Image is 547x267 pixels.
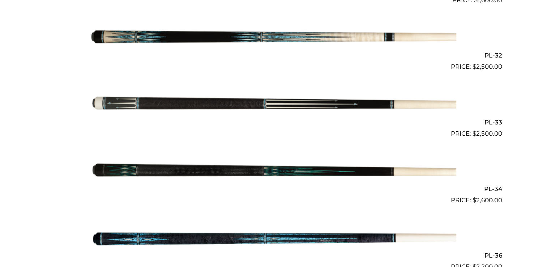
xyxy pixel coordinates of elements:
a: PL-33 $2,500.00 [45,75,502,138]
a: PL-32 $2,500.00 [45,8,502,72]
bdi: 2,500.00 [473,130,502,137]
img: PL-34 [91,141,456,202]
img: PL-32 [91,8,456,69]
a: PL-34 $2,600.00 [45,141,502,205]
h2: PL-36 [45,249,502,262]
span: $ [473,196,476,204]
span: $ [473,63,476,70]
bdi: 2,600.00 [473,196,502,204]
h2: PL-34 [45,182,502,196]
bdi: 2,500.00 [473,63,502,70]
span: $ [473,130,476,137]
h2: PL-32 [45,49,502,62]
img: PL-33 [91,75,456,135]
h2: PL-33 [45,115,502,129]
